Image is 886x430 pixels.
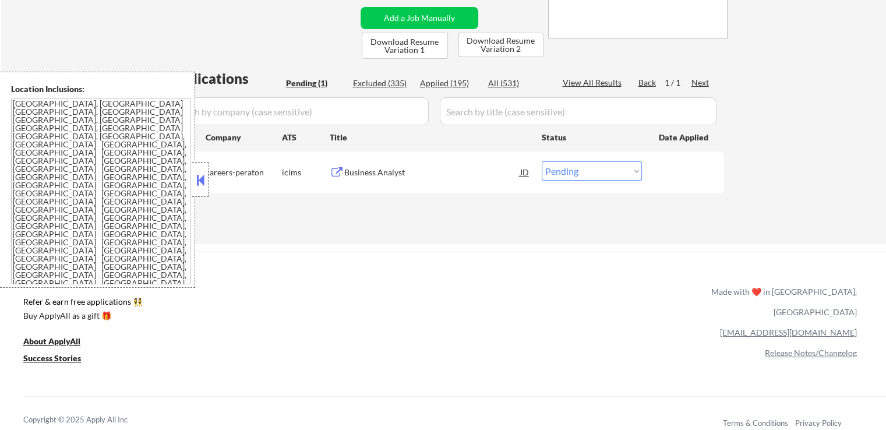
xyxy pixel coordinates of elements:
button: Download Resume Variation 1 [362,33,448,59]
div: Buy ApplyAll as a gift 🎁 [23,312,140,320]
div: Company [206,132,282,143]
div: careers-peraton [206,167,282,178]
div: Next [691,77,710,89]
div: Business Analyst [344,167,520,178]
div: JD [519,161,531,182]
div: ATS [282,132,330,143]
div: Status [542,126,642,147]
div: 1 / 1 [665,77,691,89]
a: Terms & Conditions [723,418,788,428]
a: [EMAIL_ADDRESS][DOMAIN_NAME] [720,327,857,337]
input: Search by title (case sensitive) [440,97,716,125]
div: Location Inclusions: [11,83,190,95]
u: Success Stories [23,353,81,363]
div: Title [330,132,531,143]
div: Made with ❤️ in [GEOGRAPHIC_DATA], [GEOGRAPHIC_DATA] [707,281,857,322]
div: Pending (1) [286,77,344,89]
a: About ApplyAll [23,336,97,350]
u: About ApplyAll [23,336,80,346]
div: Applications [167,72,282,86]
div: Excluded (335) [353,77,411,89]
div: icims [282,167,330,178]
button: Add a Job Manually [361,7,478,29]
div: Back [638,77,657,89]
div: All (531) [488,77,546,89]
button: Download Resume Variation 2 [458,33,543,57]
a: Buy ApplyAll as a gift 🎁 [23,310,140,325]
input: Search by company (case sensitive) [167,97,429,125]
a: Refer & earn free applications 👯‍♀️ [23,298,468,310]
a: Release Notes/Changelog [765,348,857,358]
div: Applied (195) [420,77,478,89]
div: Copyright © 2025 Apply All Inc [23,414,157,426]
a: Success Stories [23,353,97,367]
div: View All Results [563,77,625,89]
div: Date Applied [659,132,710,143]
a: Privacy Policy [795,418,842,428]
